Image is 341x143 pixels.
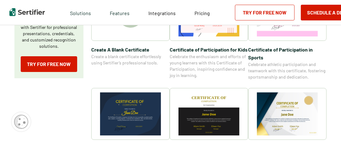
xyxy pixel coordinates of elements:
[194,10,210,16] span: Pricing
[100,92,161,135] img: Certificate of Completion Template
[21,18,77,49] p: Create a blank certificate with Sertifier for professional presentations, credentials, and custom...
[170,53,248,79] span: Celebrate the enthusiasm and efforts of young learners with this Certificate of Participation, in...
[91,53,170,66] span: Create a blank certificate effortlessly using Sertifier’s professional tools.
[178,92,239,135] img: certificate of Completion for Construction
[148,8,176,16] a: Integrations
[310,113,341,143] iframe: Chat Widget
[148,10,176,16] span: Integrations
[9,8,45,16] img: Sertifier | Digital Credentialing Platform
[248,61,327,80] span: Celebrate athletic participation and teamwork with this certificate, fostering sportsmanship and ...
[14,115,28,129] img: Cookie Popup Icon
[91,46,170,53] span: Create A Blank Certificate
[170,46,248,53] span: Certificate of Participation for Kids​
[248,46,327,61] span: Certificate of Participation in Sports
[110,8,130,16] span: Features
[70,8,91,16] span: Solutions
[21,56,77,72] a: Try for Free Now
[194,8,210,16] a: Pricing
[257,92,318,135] img: Certificate of Completion​ for Architect
[235,5,295,20] a: Try for Free Now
